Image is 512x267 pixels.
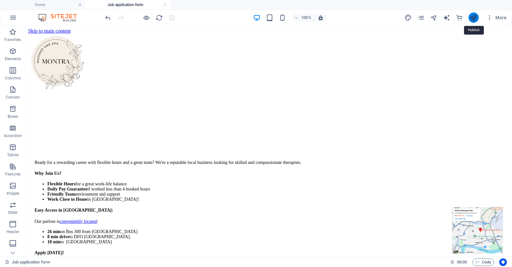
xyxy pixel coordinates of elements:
[301,14,311,21] h6: 100%
[142,14,150,21] button: Click here to leave preview mode and continue editing
[461,260,462,264] span: :
[4,37,21,42] p: Favorites
[85,1,170,8] h4: Job application form
[156,14,163,21] i: Reload page
[443,14,450,21] i: AI Writer
[7,152,19,158] p: Tables
[475,258,491,266] span: Code
[8,114,18,119] p: Boxes
[6,95,20,100] p: Content
[5,76,21,81] p: Columns
[404,14,412,21] button: design
[417,14,425,21] button: pages
[155,14,163,21] button: reload
[457,258,467,266] span: 00 00
[456,14,463,21] button: commerce
[37,14,85,21] img: Editor Logo
[104,14,112,21] i: Undo: Change text (Ctrl+Z)
[5,258,50,266] a: Click to cancel selection. Double-click to open Pages
[450,258,467,266] h6: Session time
[430,14,438,21] button: navigator
[443,14,451,21] button: text_generator
[5,172,20,177] p: Features
[8,210,18,215] p: Slider
[417,14,425,21] i: Pages (Ctrl+Alt+S)
[404,14,412,21] i: Design (Ctrl+Alt+Y)
[7,248,19,254] p: Footer
[292,14,314,21] button: 100%
[472,258,494,266] button: Code
[104,14,112,21] button: undo
[6,191,20,196] p: Images
[499,258,507,266] button: Usercentrics
[6,229,19,234] p: Header
[486,14,507,21] span: More
[484,12,509,23] button: More
[3,3,45,8] a: Skip to main content
[430,14,437,21] i: Navigator
[456,14,463,21] i: Commerce
[5,56,21,61] p: Elements
[318,15,324,20] i: On resize automatically adjust zoom level to fit chosen device.
[4,133,22,138] p: Accordion
[468,12,479,23] button: publish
